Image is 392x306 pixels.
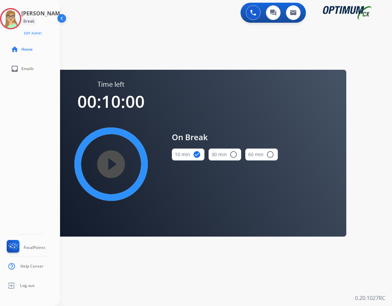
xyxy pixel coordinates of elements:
[107,160,115,168] mat-icon: play_circle_filled
[97,80,124,89] span: Time left
[5,240,45,255] a: FocalPoints
[21,9,65,17] h3: [PERSON_NAME]
[230,150,238,159] mat-icon: radio_button_unchecked
[21,17,36,25] div: Break
[11,65,19,73] mat-icon: inbox
[172,148,205,161] button: 10 min
[77,90,145,113] span: 00:10:00
[266,150,274,159] mat-icon: radio_button_unchecked
[172,131,278,143] span: On Break
[355,294,385,302] p: 0.20.1027RC
[245,148,278,161] button: 60 min
[24,245,45,250] span: FocalPoints
[21,66,34,71] span: Emails
[20,283,35,288] span: Log out
[193,150,201,159] mat-icon: check_circle
[1,9,20,28] img: avatar
[11,45,19,53] mat-icon: home
[20,264,43,269] span: Help Center
[209,148,241,161] button: 30 min
[21,29,44,37] button: Edit Avatar
[21,47,33,52] span: Home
